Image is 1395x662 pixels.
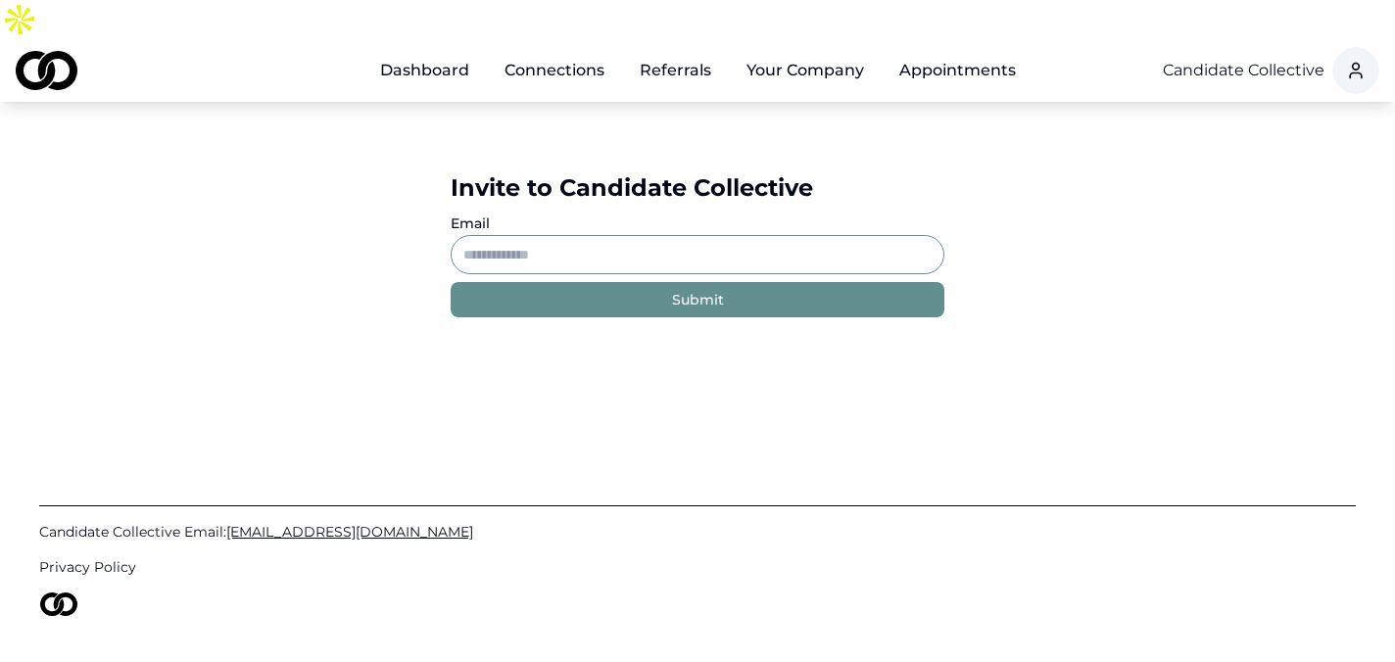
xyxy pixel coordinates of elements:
[884,51,1032,90] a: Appointments
[16,51,77,90] img: logo
[451,282,944,317] button: Submit
[39,522,1356,542] a: Candidate Collective Email:[EMAIL_ADDRESS][DOMAIN_NAME]
[226,523,473,541] span: [EMAIL_ADDRESS][DOMAIN_NAME]
[39,557,1356,577] a: Privacy Policy
[364,51,1032,90] nav: Main
[39,592,78,616] img: logo
[1163,59,1324,82] button: Candidate Collective
[364,51,485,90] a: Dashboard
[624,51,727,90] a: Referrals
[731,51,880,90] button: Your Company
[489,51,620,90] a: Connections
[672,290,724,309] div: Submit
[451,172,944,204] div: Invite to Candidate Collective
[451,214,490,232] label: Email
